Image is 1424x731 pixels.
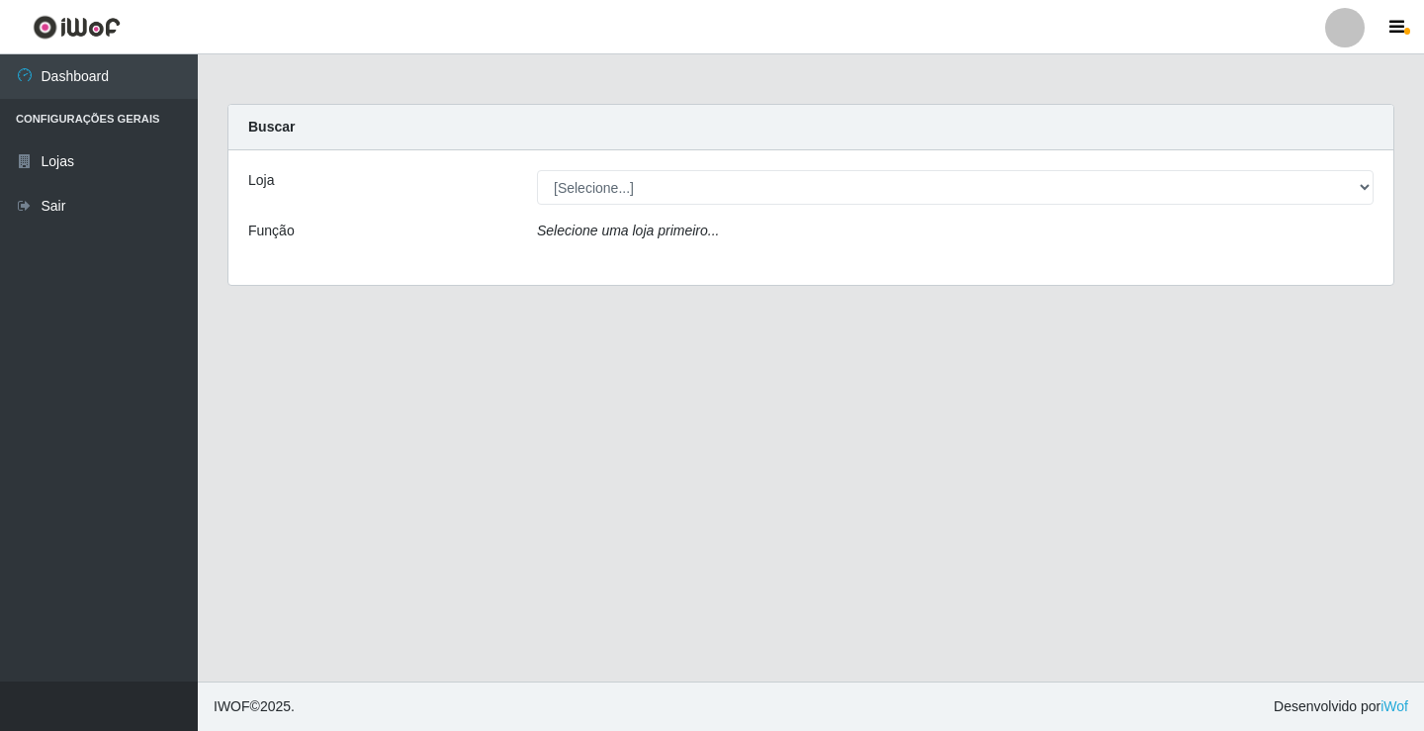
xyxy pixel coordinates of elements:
span: © 2025 . [214,696,295,717]
img: CoreUI Logo [33,15,121,40]
strong: Buscar [248,119,295,135]
span: Desenvolvido por [1274,696,1408,717]
span: IWOF [214,698,250,714]
label: Loja [248,170,274,191]
label: Função [248,221,295,241]
i: Selecione uma loja primeiro... [537,223,719,238]
a: iWof [1380,698,1408,714]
